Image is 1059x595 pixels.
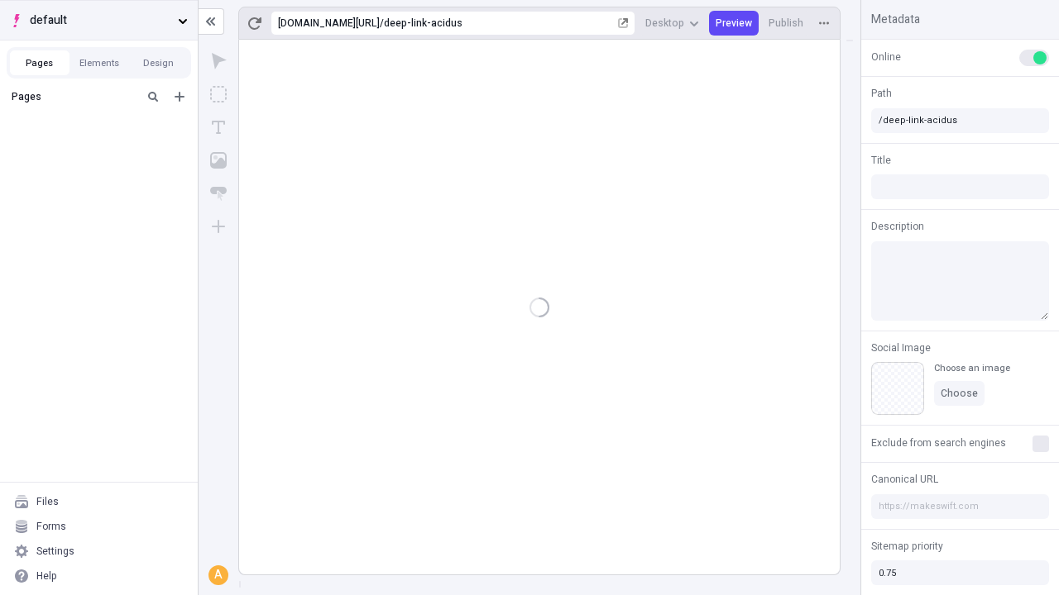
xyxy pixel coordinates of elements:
[716,17,752,30] span: Preview
[934,381,985,406] button: Choose
[639,11,706,36] button: Desktop
[645,17,684,30] span: Desktop
[36,569,57,583] div: Help
[871,153,891,168] span: Title
[170,87,189,107] button: Add new
[204,112,233,142] button: Text
[204,145,233,175] button: Image
[12,90,137,103] div: Pages
[941,387,978,400] span: Choose
[871,50,901,64] span: Online
[871,219,924,234] span: Description
[204,79,233,109] button: Box
[871,436,1006,450] span: Exclude from search engines
[36,495,59,508] div: Files
[871,472,938,487] span: Canonical URL
[10,50,69,75] button: Pages
[210,567,227,583] div: A
[934,362,1010,374] div: Choose an image
[709,11,759,36] button: Preview
[384,17,615,30] div: deep-link-acidus
[36,545,74,558] div: Settings
[871,494,1049,519] input: https://makeswift.com
[762,11,810,36] button: Publish
[36,520,66,533] div: Forms
[278,17,380,30] div: [URL][DOMAIN_NAME]
[871,340,931,355] span: Social Image
[871,86,892,101] span: Path
[30,12,171,30] span: default
[380,17,384,30] div: /
[204,178,233,208] button: Button
[129,50,189,75] button: Design
[69,50,129,75] button: Elements
[871,539,943,554] span: Sitemap priority
[769,17,803,30] span: Publish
